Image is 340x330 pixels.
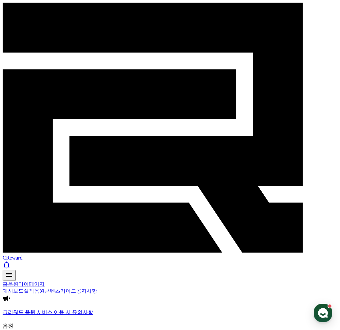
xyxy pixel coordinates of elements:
a: 홈 [3,281,8,287]
a: 마이페이지 [18,281,45,287]
a: 가이드 [60,288,76,294]
a: 음원 [34,288,45,294]
h4: 음원 [3,323,337,330]
a: 콘텐츠 [45,288,60,294]
a: 공지사항 [76,288,97,294]
a: CReward [3,249,337,261]
a: 대시보드 [3,288,24,294]
a: 음원 [8,281,18,287]
span: CReward [3,255,22,261]
a: 실적 [24,288,34,294]
a: 크리워드 음원 서비스 이용 시 유의사항 [3,309,337,316]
